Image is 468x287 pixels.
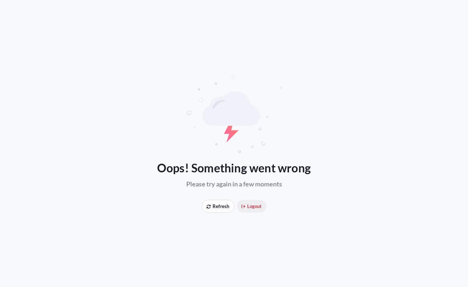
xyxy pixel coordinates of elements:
span: Logout [241,203,262,210]
button: Logout [237,200,266,213]
span: Please try again in a few moments [186,180,282,188]
span: Refresh [206,203,229,210]
button: Refresh [202,200,234,213]
span: Oops! Something went wrong [157,159,311,177]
